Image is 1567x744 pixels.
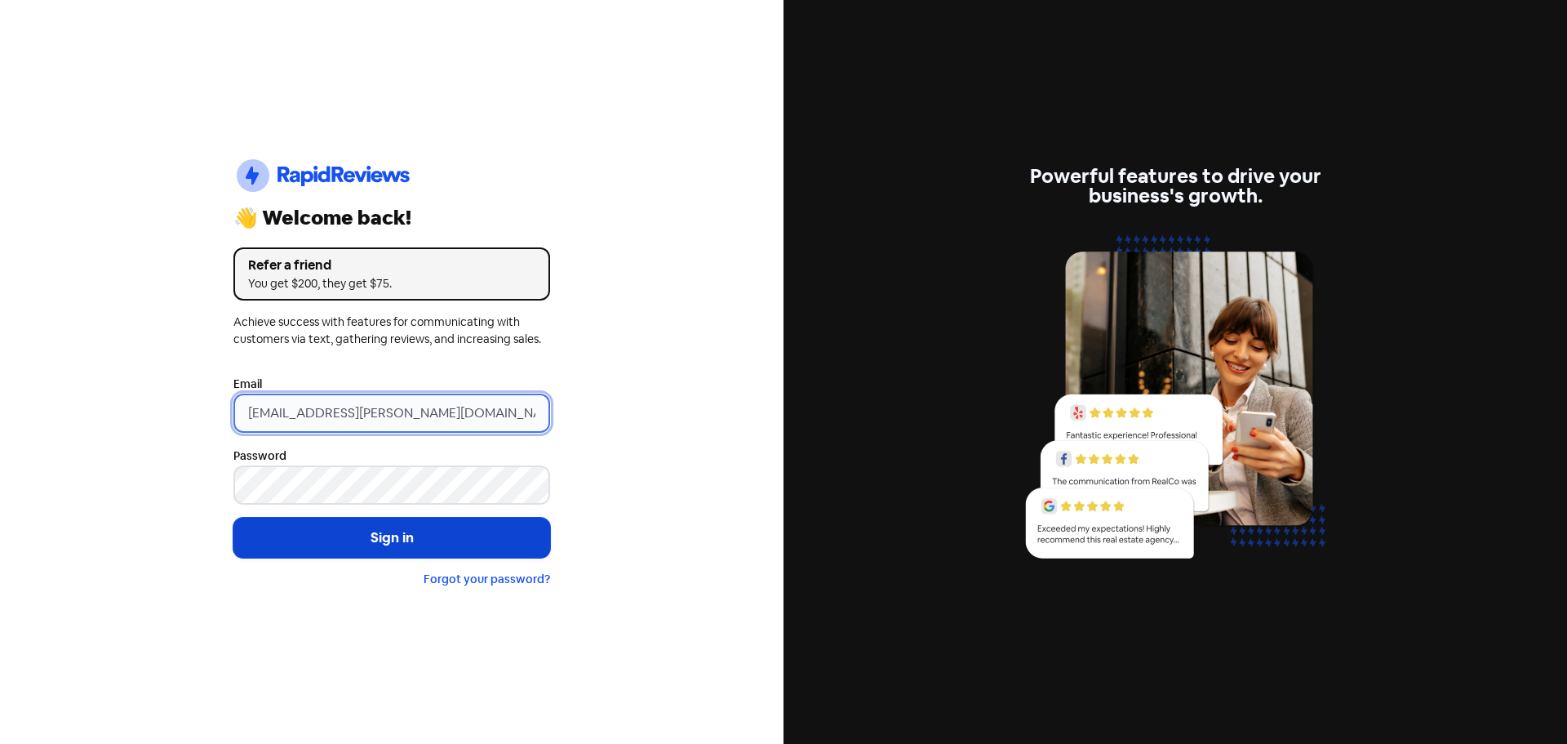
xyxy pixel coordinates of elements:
div: Powerful features to drive your business's growth. [1017,167,1334,206]
div: Refer a friend [248,256,535,275]
img: reviews [1017,225,1334,577]
div: You get $200, they get $75. [248,275,535,292]
div: 👋 Welcome back! [233,208,550,228]
label: Email [233,376,262,393]
div: Achieve success with features for communicating with customers via text, gathering reviews, and i... [233,314,550,348]
a: Forgot your password? [424,572,550,586]
input: Enter your email address... [233,394,550,433]
label: Password [233,448,286,465]
button: Sign in [233,518,550,559]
